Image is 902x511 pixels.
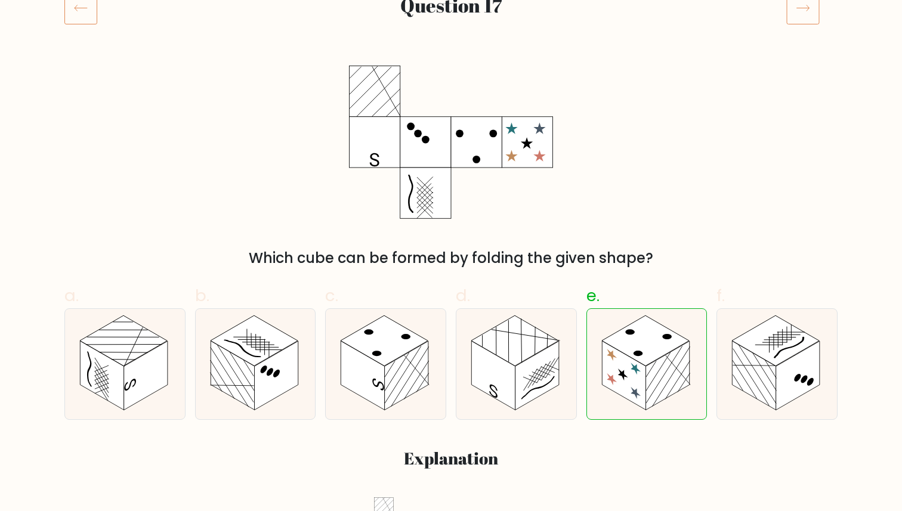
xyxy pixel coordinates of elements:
span: b. [195,284,209,307]
span: e. [586,284,600,307]
h3: Explanation [72,448,830,469]
span: c. [325,284,338,307]
div: Which cube can be formed by folding the given shape? [72,247,830,269]
span: f. [716,284,725,307]
span: d. [456,284,470,307]
span: a. [64,284,79,307]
